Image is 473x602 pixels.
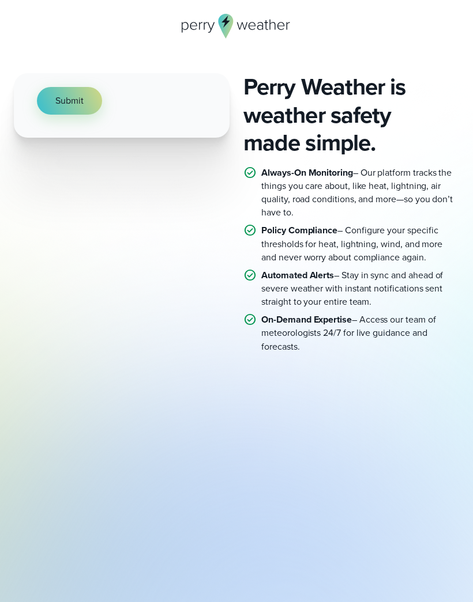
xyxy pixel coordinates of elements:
[261,224,337,237] strong: Policy Compliance
[55,94,84,107] span: Submit
[243,73,459,156] h2: Perry Weather is weather safety made simple.
[261,313,352,326] strong: On-Demand Expertise
[261,224,459,263] p: – Configure your specific thresholds for heat, lightning, wind, and more and never worry about co...
[261,313,459,353] p: – Access our team of meteorologists 24/7 for live guidance and forecasts.
[261,166,353,179] strong: Always-On Monitoring
[37,87,102,114] button: Submit
[261,166,459,219] p: – Our platform tracks the things you care about, like heat, lightning, air quality, road conditio...
[261,268,334,282] strong: Automated Alerts
[261,268,459,308] p: – Stay in sync and ahead of severe weather with instant notifications sent straight to your entir...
